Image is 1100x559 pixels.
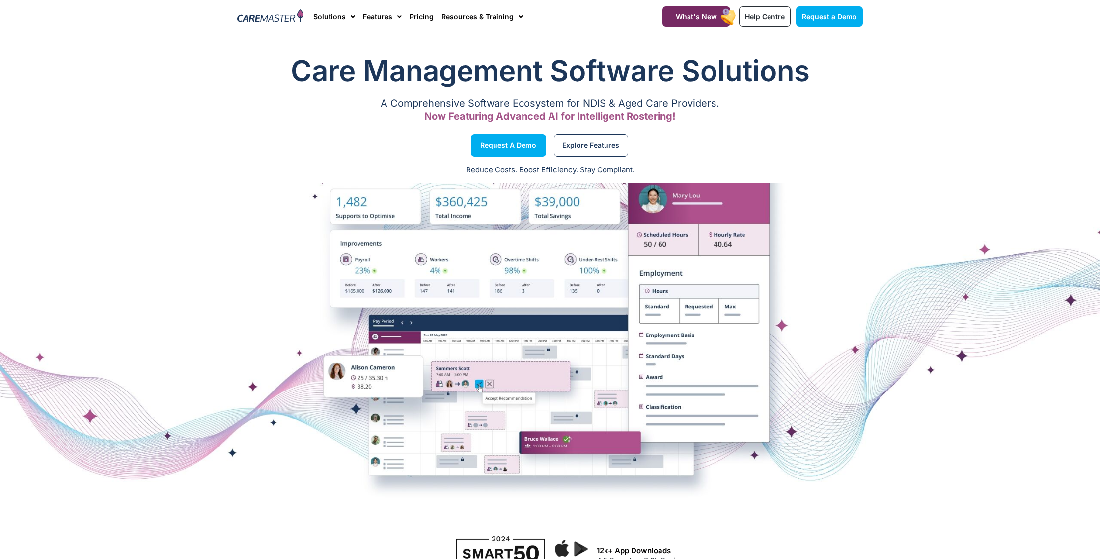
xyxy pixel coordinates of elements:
span: What's New [676,12,717,21]
a: Explore Features [554,134,628,157]
p: Reduce Costs. Boost Efficiency. Stay Compliant. [6,165,1094,176]
img: CareMaster Logo [237,9,303,24]
h3: 12k+ App Downloads [597,546,858,555]
h1: Care Management Software Solutions [237,51,863,90]
span: Explore Features [562,143,619,148]
a: Help Centre [739,6,791,27]
span: Request a Demo [802,12,857,21]
a: What's New [662,6,730,27]
span: Request a Demo [480,143,536,148]
span: Now Featuring Advanced AI for Intelligent Rostering! [424,111,676,122]
p: A Comprehensive Software Ecosystem for NDIS & Aged Care Providers. [237,100,863,107]
a: Request a Demo [471,134,546,157]
span: Help Centre [745,12,785,21]
a: Request a Demo [796,6,863,27]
